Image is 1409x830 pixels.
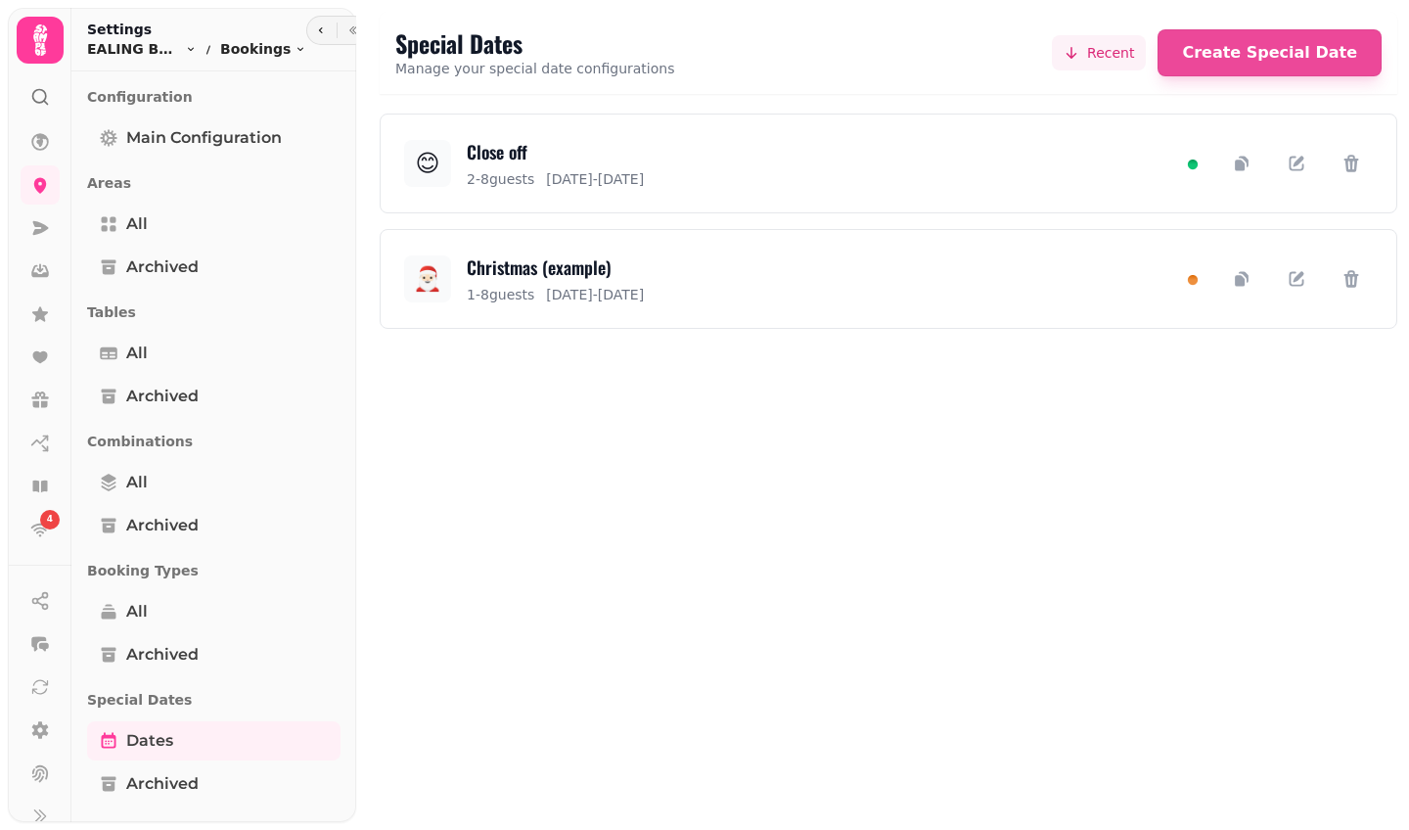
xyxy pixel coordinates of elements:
span: Archived [126,255,199,279]
a: Archived [87,635,341,674]
span: EALING BROADWAY [87,39,181,59]
span: Archived [126,385,199,408]
p: Tables [87,295,341,330]
p: Special Dates [87,682,341,717]
a: All [87,463,341,502]
span: 1 - 8 guests [467,285,534,304]
a: 4 [21,510,60,549]
a: Archived [87,248,341,287]
button: Bookings [220,39,306,59]
span: All [126,212,148,236]
h1: Special Dates [395,27,674,59]
span: Dates [126,729,173,753]
a: Archived [87,506,341,545]
span: Archived [126,772,199,796]
span: All [126,342,148,365]
p: Areas [87,165,341,201]
span: 🎅🏻 [413,263,442,295]
a: All [87,205,341,244]
a: Dates [87,721,341,761]
span: All [126,471,148,494]
span: All [126,600,148,623]
button: Create Special Date [1158,29,1382,76]
a: All [87,592,341,631]
button: Recent [1052,35,1146,70]
span: Recent [1087,43,1134,63]
span: 4 [47,513,53,527]
span: Create Special Date [1182,45,1357,61]
p: Booking Types [87,553,341,588]
a: Main Configuration [87,118,341,158]
span: [DATE] - [DATE] [546,169,644,189]
p: Combinations [87,424,341,459]
span: Archived [126,514,199,537]
p: Configuration [87,79,341,115]
span: 😊 [415,148,439,179]
h3: Close off [467,138,644,165]
button: EALING BROADWAY [87,39,197,59]
a: Archived [87,377,341,416]
span: 2 - 8 guests [467,169,534,189]
a: Archived [87,764,341,804]
a: All [87,334,341,373]
p: Manage your special date configurations [395,59,674,78]
h2: Settings [87,20,306,39]
span: [DATE] - [DATE] [546,285,644,304]
span: Main Configuration [126,126,282,150]
nav: breadcrumb [87,39,306,59]
span: Archived [126,643,199,667]
h3: Christmas (example) [467,254,644,281]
